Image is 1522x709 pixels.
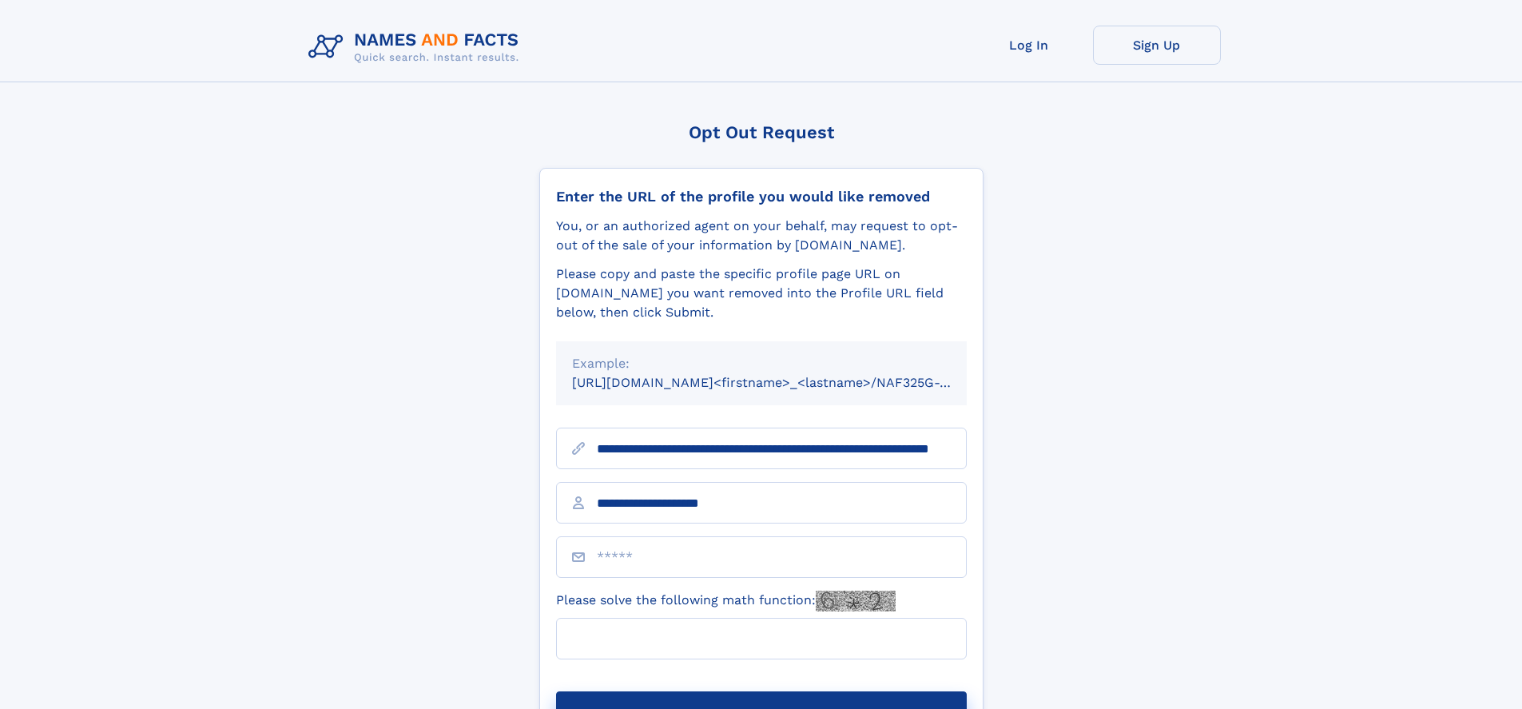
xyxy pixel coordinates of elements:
[572,354,951,373] div: Example:
[556,591,896,611] label: Please solve the following math function:
[302,26,532,69] img: Logo Names and Facts
[539,122,984,142] div: Opt Out Request
[965,26,1093,65] a: Log In
[1093,26,1221,65] a: Sign Up
[556,265,967,322] div: Please copy and paste the specific profile page URL on [DOMAIN_NAME] you want removed into the Pr...
[556,217,967,255] div: You, or an authorized agent on your behalf, may request to opt-out of the sale of your informatio...
[556,188,967,205] div: Enter the URL of the profile you would like removed
[572,375,997,390] small: [URL][DOMAIN_NAME]<firstname>_<lastname>/NAF325G-xxxxxxxx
